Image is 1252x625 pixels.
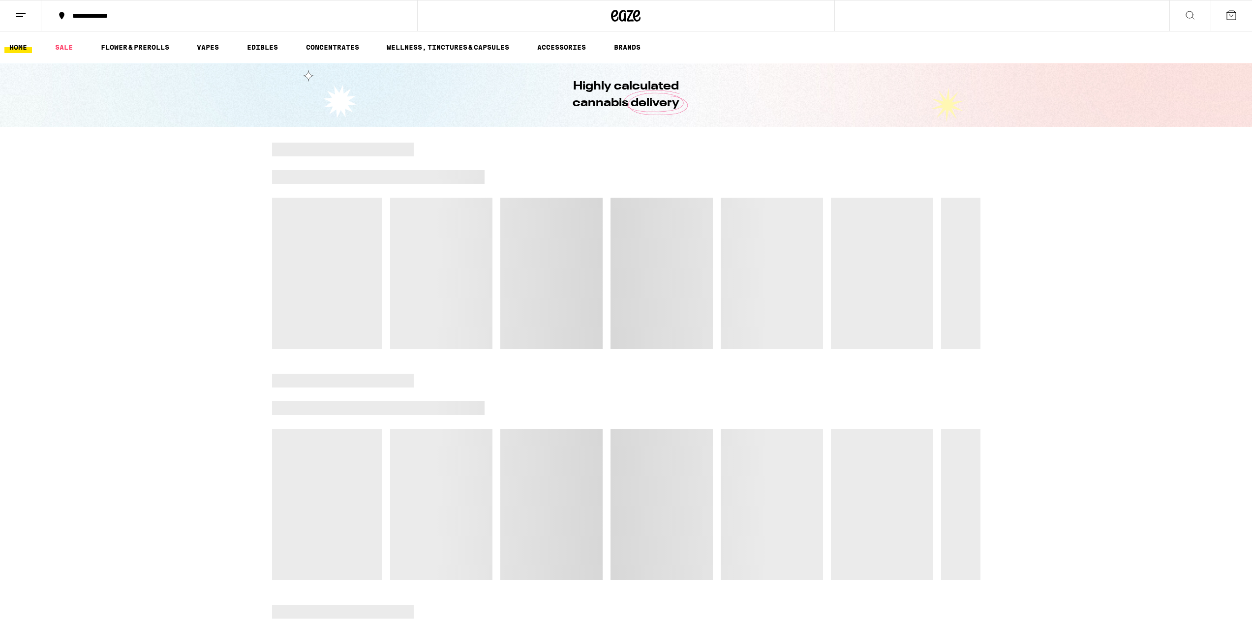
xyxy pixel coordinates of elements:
a: BRANDS [609,41,645,53]
a: WELLNESS, TINCTURES & CAPSULES [382,41,514,53]
a: FLOWER & PREROLLS [96,41,174,53]
a: VAPES [192,41,224,53]
a: HOME [4,41,32,53]
a: SALE [50,41,78,53]
h1: Highly calculated cannabis delivery [545,78,707,112]
a: ACCESSORIES [532,41,591,53]
a: EDIBLES [242,41,283,53]
a: CONCENTRATES [301,41,364,53]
